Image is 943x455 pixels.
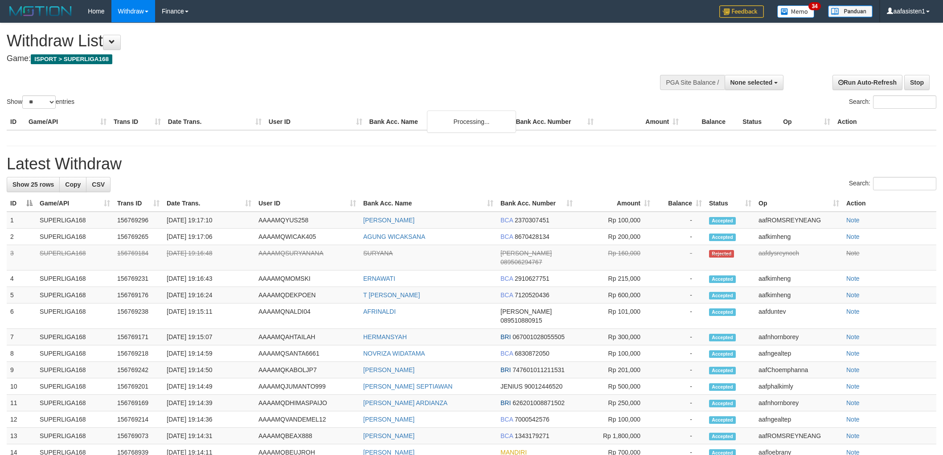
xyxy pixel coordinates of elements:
th: Date Trans.: activate to sort column ascending [163,195,255,212]
span: Show 25 rows [12,181,54,188]
a: Note [846,432,860,439]
span: Copy 747601011211531 to clipboard [512,366,565,373]
td: [DATE] 19:17:06 [163,229,255,245]
td: Rp 200,000 [576,229,654,245]
td: - [654,428,705,444]
th: Bank Acc. Number [512,114,597,130]
a: [PERSON_NAME] ARDIANZA [363,399,447,406]
h1: Withdraw List [7,32,620,50]
td: Rp 215,000 [576,271,654,287]
a: Note [846,275,860,282]
td: SUPERLIGA168 [36,245,114,271]
th: Balance [682,114,739,130]
span: BRI [500,333,511,340]
td: 9 [7,362,36,378]
a: Run Auto-Refresh [832,75,902,90]
td: 156769184 [114,245,163,271]
a: Note [846,383,860,390]
th: Action [834,114,936,130]
td: AAAAMQSURYANANA [255,245,360,271]
span: BRI [500,399,511,406]
td: [DATE] 19:14:49 [163,378,255,395]
td: SUPERLIGA168 [36,329,114,345]
td: AAAAMQYUS258 [255,212,360,229]
th: Amount: activate to sort column ascending [576,195,654,212]
th: Action [843,195,936,212]
td: [DATE] 19:16:24 [163,287,255,303]
span: Rejected [709,250,734,258]
td: [DATE] 19:16:48 [163,245,255,271]
td: Rp 500,000 [576,378,654,395]
td: - [654,411,705,428]
td: aafkimheng [755,287,843,303]
td: aafnhornborey [755,395,843,411]
td: 156769171 [114,329,163,345]
th: Game/API [25,114,110,130]
td: AAAAMQDHIMASPAIJO [255,395,360,411]
span: Copy 2370307451 to clipboard [515,217,549,224]
td: SUPERLIGA168 [36,287,114,303]
a: Stop [904,75,930,90]
img: Feedback.jpg [719,5,764,18]
td: [DATE] 19:14:36 [163,411,255,428]
td: 156769214 [114,411,163,428]
a: Note [846,416,860,423]
a: Note [846,350,860,357]
td: 156769231 [114,271,163,287]
th: Bank Acc. Name [366,114,512,130]
td: AAAAMQWICAK405 [255,229,360,245]
span: BRI [500,366,511,373]
td: [DATE] 19:17:10 [163,212,255,229]
td: AAAAMQJUMANTO999 [255,378,360,395]
td: 156769073 [114,428,163,444]
span: Accepted [709,367,736,374]
span: Copy 089510880915 to clipboard [500,317,542,324]
span: Copy 1343179271 to clipboard [515,432,549,439]
td: Rp 300,000 [576,329,654,345]
span: Accepted [709,350,736,358]
a: HERMANSYAH [363,333,407,340]
span: BCA [500,217,513,224]
span: CSV [92,181,105,188]
img: Button%20Memo.svg [777,5,815,18]
td: SUPERLIGA168 [36,428,114,444]
td: 4 [7,271,36,287]
a: Note [846,291,860,299]
th: Amount [597,114,682,130]
th: Op [779,114,834,130]
a: Note [846,399,860,406]
a: Note [846,217,860,224]
th: Bank Acc. Number: activate to sort column ascending [497,195,576,212]
span: Accepted [709,383,736,391]
th: User ID: activate to sort column ascending [255,195,360,212]
label: Search: [849,177,936,190]
span: Copy [65,181,81,188]
td: [DATE] 19:14:50 [163,362,255,378]
td: SUPERLIGA168 [36,395,114,411]
td: aafduntev [755,303,843,329]
td: aafngealtep [755,411,843,428]
span: Accepted [709,334,736,341]
th: Status: activate to sort column ascending [705,195,755,212]
span: BCA [500,416,513,423]
a: Note [846,250,860,257]
span: Copy 8670428134 to clipboard [515,233,549,240]
td: 1 [7,212,36,229]
td: - [654,212,705,229]
td: 156769218 [114,345,163,362]
td: 6 [7,303,36,329]
td: Rp 1,800,000 [576,428,654,444]
td: - [654,345,705,362]
th: Date Trans. [164,114,265,130]
td: SUPERLIGA168 [36,362,114,378]
a: ERNAWATI [363,275,395,282]
td: 156769176 [114,287,163,303]
td: - [654,271,705,287]
th: Status [739,114,779,130]
td: Rp 100,000 [576,212,654,229]
td: - [654,378,705,395]
td: SUPERLIGA168 [36,212,114,229]
select: Showentries [22,95,56,109]
td: Rp 600,000 [576,287,654,303]
td: 11 [7,395,36,411]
